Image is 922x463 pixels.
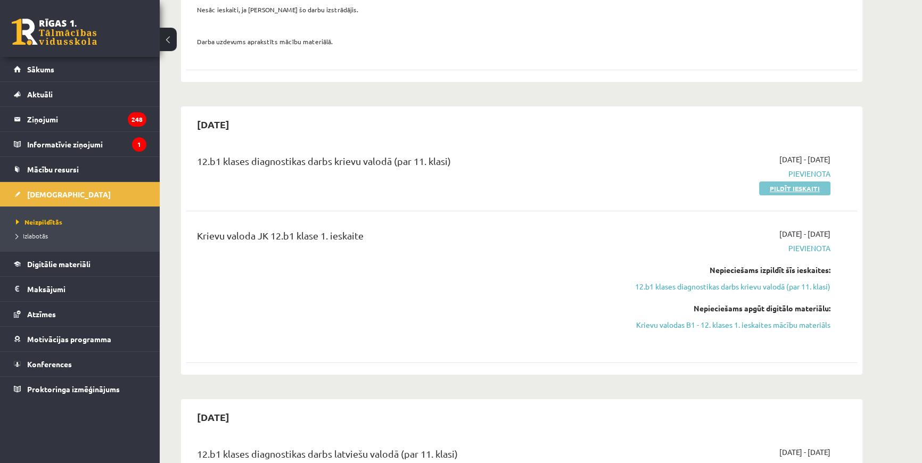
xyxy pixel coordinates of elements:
[14,327,146,351] a: Motivācijas programma
[759,181,830,195] a: Pildīt ieskaiti
[14,277,146,301] a: Maksājumi
[14,352,146,376] a: Konferences
[27,334,111,344] span: Motivācijas programma
[27,164,79,174] span: Mācību resursi
[14,302,146,326] a: Atzīmes
[197,228,614,248] div: Krievu valoda JK 12.b1 klase 1. ieskaite
[630,281,830,292] a: 12.b1 klases diagnostikas darbs krievu valodā (par 11. klasi)
[779,228,830,239] span: [DATE] - [DATE]
[16,218,62,226] span: Neizpildītās
[27,277,146,301] legend: Maksājumi
[27,107,146,131] legend: Ziņojumi
[132,137,146,152] i: 1
[630,243,830,254] span: Pievienota
[14,132,146,156] a: Informatīvie ziņojumi1
[630,264,830,276] div: Nepieciešams izpildīt šīs ieskaites:
[14,82,146,106] a: Aktuāli
[630,168,830,179] span: Pievienota
[186,404,240,429] h2: [DATE]
[12,19,97,45] a: Rīgas 1. Tālmācības vidusskola
[14,107,146,131] a: Ziņojumi248
[197,5,614,14] p: Nesāc ieskaiti, ja [PERSON_NAME] šo darbu izstrādājis.
[16,231,48,240] span: Izlabotās
[14,182,146,206] a: [DEMOGRAPHIC_DATA]
[186,112,240,137] h2: [DATE]
[630,303,830,314] div: Nepieciešams apgūt digitālo materiālu:
[27,132,146,156] legend: Informatīvie ziņojumi
[27,359,72,369] span: Konferences
[197,154,614,173] div: 12.b1 klases diagnostikas darbs krievu valodā (par 11. klasi)
[14,157,146,181] a: Mācību resursi
[16,217,149,227] a: Neizpildītās
[779,447,830,458] span: [DATE] - [DATE]
[630,319,830,330] a: Krievu valodas B1 - 12. klases 1. ieskaites mācību materiāls
[16,231,149,241] a: Izlabotās
[14,57,146,81] a: Sākums
[779,154,830,165] span: [DATE] - [DATE]
[27,89,53,99] span: Aktuāli
[27,309,56,319] span: Atzīmes
[14,252,146,276] a: Digitālie materiāli
[27,189,111,199] span: [DEMOGRAPHIC_DATA]
[27,259,90,269] span: Digitālie materiāli
[14,377,146,401] a: Proktoringa izmēģinājums
[128,112,146,127] i: 248
[197,37,614,46] p: Darba uzdevums aprakstīts mācību materiālā.
[27,384,120,394] span: Proktoringa izmēģinājums
[27,64,54,74] span: Sākums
